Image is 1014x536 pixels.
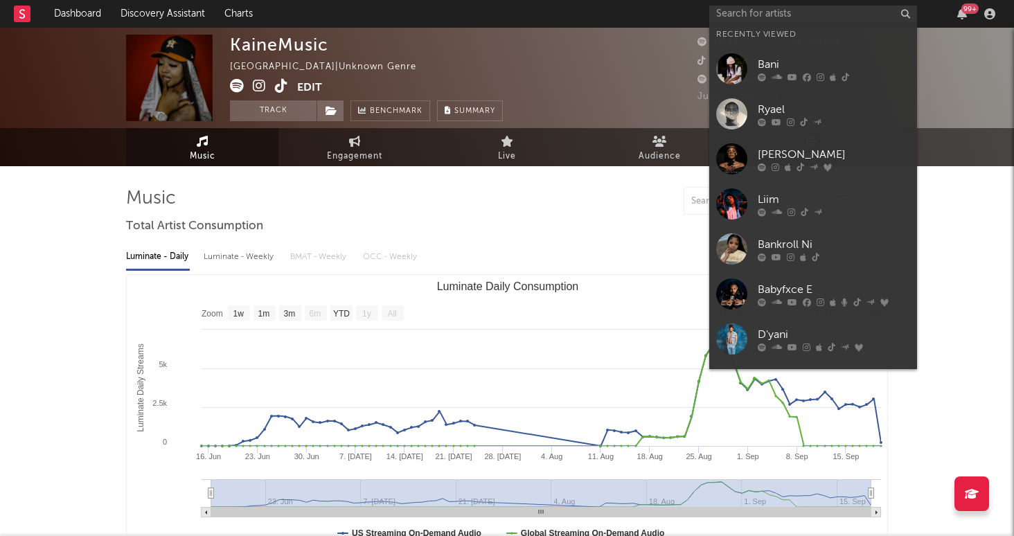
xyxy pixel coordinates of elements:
text: 6m [310,309,321,319]
button: 99+ [957,8,967,19]
span: Audience [639,148,681,165]
span: 100,500 [697,57,751,66]
button: Edit [297,79,322,96]
div: D'yani [758,327,910,343]
div: KaineMusic [230,35,328,55]
text: 14. [DATE] [386,452,423,461]
text: 25. Aug [686,452,711,461]
a: Liim [709,181,917,226]
text: 1y [362,309,371,319]
a: [PERSON_NAME] [709,136,917,181]
div: Luminate - Weekly [204,245,276,269]
text: 15. Sep [833,452,859,461]
span: Total Artist Consumption [126,218,263,235]
text: 5k [159,360,167,368]
text: Luminate Daily Consumption [437,280,579,292]
span: Benchmark [370,103,423,120]
a: Bankroll Ni [709,226,917,271]
span: Live [498,148,516,165]
span: Engagement [327,148,382,165]
a: Bani [709,46,917,91]
text: 7. [DATE] [339,452,372,461]
text: 1w [233,309,244,319]
div: Bani [758,57,910,73]
text: Zoom [202,309,223,319]
text: 23. Jun [245,452,270,461]
text: 0 [163,438,167,446]
a: Live [431,128,583,166]
div: Liim [758,192,910,208]
a: Ryael [709,91,917,136]
text: Luminate Daily Streams [136,343,145,431]
text: All [387,309,396,319]
text: 8. Sep [786,452,808,461]
text: 11. Aug [588,452,614,461]
span: 9,639 Monthly Listeners [697,75,825,84]
a: Audience [583,128,736,166]
span: 1,543 [697,38,738,47]
text: 2.5k [152,399,167,407]
span: Summary [454,107,495,115]
div: Bankroll Ni [758,237,910,253]
a: ZEDDY WILL [709,361,917,407]
div: Ryael [758,102,910,118]
text: 21. [DATE] [436,452,472,461]
div: Recently Viewed [716,26,910,43]
a: Babyfxce E [709,271,917,316]
text: 3m [284,309,296,319]
div: [PERSON_NAME] [758,147,910,163]
text: 28. [DATE] [484,452,521,461]
text: YTD [333,309,350,319]
a: D'yani [709,316,917,361]
button: Track [230,100,317,121]
input: Search for artists [709,6,917,23]
text: 4. Aug [541,452,562,461]
text: 16. Jun [196,452,221,461]
div: Luminate - Daily [126,245,190,269]
div: Babyfxce E [758,282,910,298]
a: Music [126,128,278,166]
div: 99 + [961,3,979,14]
button: Summary [437,100,503,121]
input: Search by song name or URL [684,196,830,207]
text: 18. Aug [637,452,663,461]
div: [GEOGRAPHIC_DATA] | Unknown Genre [230,59,432,75]
a: Engagement [278,128,431,166]
text: 1m [258,309,270,319]
text: 30. Jun [294,452,319,461]
text: 1. Sep [737,452,759,461]
a: Benchmark [350,100,430,121]
span: Music [190,148,215,165]
span: Jump Score: 77.4 [697,92,779,101]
